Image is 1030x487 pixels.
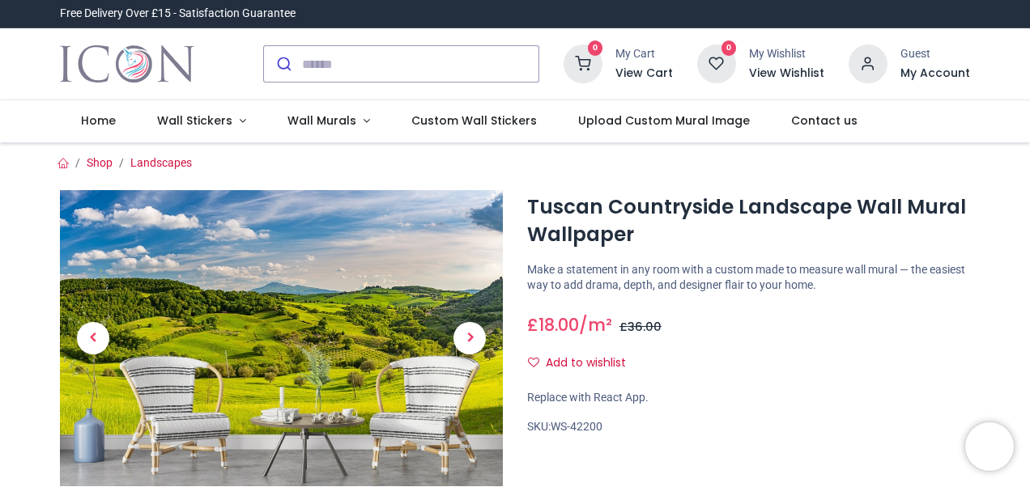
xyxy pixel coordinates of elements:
iframe: Customer reviews powered by Trustpilot [630,6,970,22]
div: Free Delivery Over £15 - Satisfaction Guarantee [60,6,296,22]
div: Replace with React App. [527,390,970,406]
a: My Account [900,66,970,82]
a: Previous [60,235,126,442]
p: Make a statement in any room with a custom made to measure wall mural — the easiest way to add dr... [527,262,970,294]
button: Add to wishlistAdd to wishlist [527,349,640,377]
a: 0 [564,57,602,70]
span: 36.00 [628,319,662,335]
span: Home [81,112,116,129]
span: 18.00 [538,313,579,337]
img: Tuscan Countryside Landscape Wall Mural Wallpaper [60,190,503,486]
div: Guest [900,46,970,62]
span: £ [527,313,579,337]
a: Shop [87,156,113,169]
span: Previous [77,322,109,354]
span: /m² [579,313,612,337]
i: Add to wishlist [528,357,539,368]
iframe: Brevo live chat [965,422,1014,471]
sup: 0 [588,40,603,56]
a: Wall Stickers [137,100,267,142]
h1: Tuscan Countryside Landscape Wall Mural Wallpaper [527,193,970,249]
sup: 0 [721,40,737,56]
div: My Cart [615,46,673,62]
a: View Cart [615,66,673,82]
span: Upload Custom Mural Image [578,112,750,129]
span: Wall Murals [287,112,356,129]
div: SKU: [527,419,970,435]
span: Custom Wall Stickers [411,112,537,129]
span: Next [453,322,486,354]
a: Wall Murals [266,100,390,142]
button: Submit [264,46,302,82]
span: WS-42200 [551,420,602,433]
a: 0 [697,57,736,70]
span: Wall Stickers [157,112,232,129]
img: Icon Wall Stickers [60,41,194,87]
a: Next [436,235,503,442]
span: Contact us [791,112,858,129]
a: Logo of Icon Wall Stickers [60,41,194,87]
a: Landscapes [130,156,192,169]
div: My Wishlist [749,46,824,62]
span: £ [619,319,662,335]
a: View Wishlist [749,66,824,82]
